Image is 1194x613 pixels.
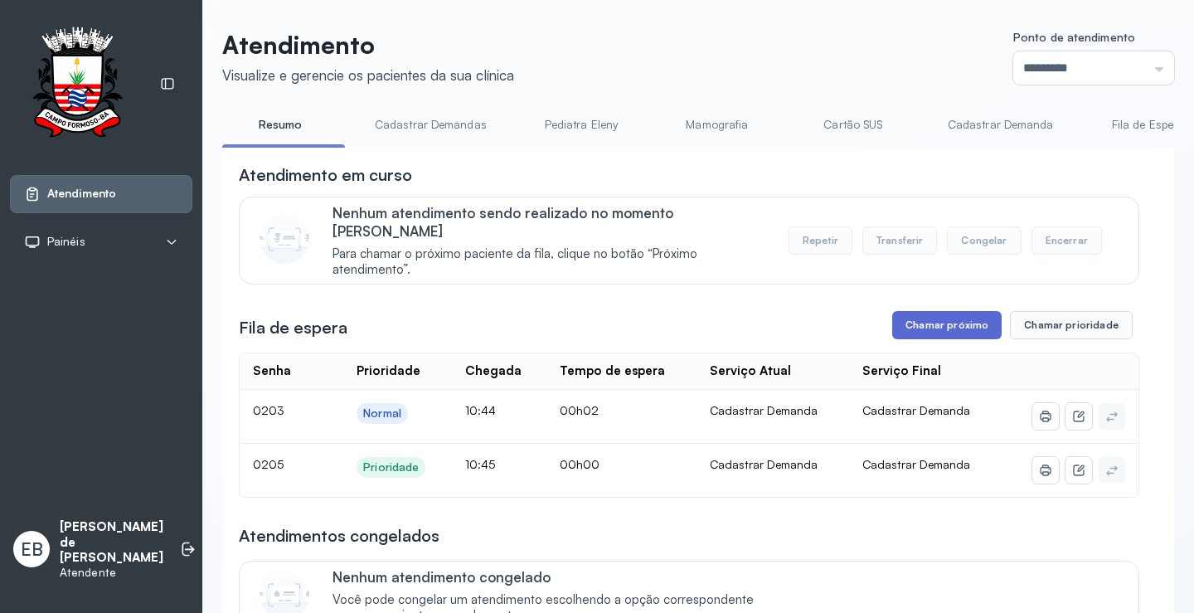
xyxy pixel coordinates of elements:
div: Senha [253,363,291,379]
span: 0203 [253,403,284,417]
a: Cadastrar Demanda [931,111,1070,139]
div: Serviço Atual [710,363,791,379]
div: Serviço Final [862,363,941,379]
img: Logotipo do estabelecimento [17,27,137,142]
button: Transferir [862,226,938,255]
div: Prioridade [357,363,420,379]
span: Para chamar o próximo paciente da fila, clique no botão “Próximo atendimento”. [332,246,771,278]
span: Cadastrar Demanda [862,457,970,471]
button: Chamar próximo [892,311,1002,339]
span: Painéis [47,235,85,249]
span: 10:44 [465,403,496,417]
div: Chegada [465,363,522,379]
span: Ponto de atendimento [1013,30,1135,44]
p: [PERSON_NAME] de [PERSON_NAME] [60,519,163,566]
p: Nenhum atendimento congelado [332,568,771,586]
a: Atendimento [24,186,178,202]
div: Cadastrar Demanda [710,403,836,418]
div: Tempo de espera [560,363,665,379]
div: Prioridade [363,460,419,474]
h3: Atendimentos congelados [239,524,439,547]
a: Mamografia [659,111,775,139]
span: 00h00 [560,457,599,471]
img: Imagem de CalloutCard [260,214,309,264]
p: Nenhum atendimento sendo realizado no momento [PERSON_NAME] [332,204,771,240]
span: 10:45 [465,457,495,471]
span: 0205 [253,457,284,471]
span: Atendimento [47,187,116,201]
h3: Fila de espera [239,316,347,339]
a: Cadastrar Demandas [358,111,503,139]
p: Atendente [60,566,163,580]
button: Congelar [947,226,1021,255]
span: EB [21,538,43,560]
div: Normal [363,406,401,421]
span: 00h02 [560,403,599,417]
div: Visualize e gerencie os pacientes da sua clínica [222,66,514,84]
div: Cadastrar Demanda [710,457,836,472]
a: Resumo [222,111,338,139]
a: Pediatra Eleny [523,111,639,139]
p: Atendimento [222,30,514,60]
button: Repetir [789,226,852,255]
button: Encerrar [1031,226,1102,255]
button: Chamar prioridade [1010,311,1133,339]
a: Cartão SUS [795,111,911,139]
span: Cadastrar Demanda [862,403,970,417]
h3: Atendimento em curso [239,163,412,187]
